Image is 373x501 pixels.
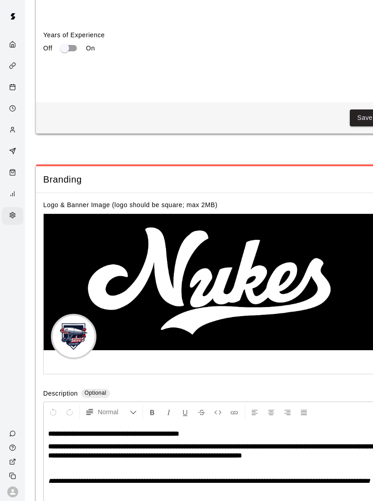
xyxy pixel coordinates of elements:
p: On [86,44,95,53]
div: Copy public page link [2,469,25,483]
button: Insert Code [210,404,226,420]
p: Off [43,44,52,53]
button: Undo [45,404,61,420]
span: Optional [85,390,106,396]
a: Contact Us [2,427,25,441]
button: Format Italics [161,404,176,420]
img: Swift logo [4,7,22,25]
button: Left Align [247,404,262,420]
button: Formatting Options [81,404,141,420]
button: Justify Align [296,404,312,420]
button: Format Bold [145,404,160,420]
button: Right Align [280,404,295,420]
a: View public page [2,455,25,469]
button: Format Underline [177,404,193,420]
label: Description [43,389,78,399]
button: Format Strikethrough [194,404,209,420]
a: Visit help center [2,441,25,455]
button: Center Align [263,404,279,420]
button: Redo [62,404,77,420]
label: Logo & Banner Image (logo should be square; max 2MB) [43,201,217,208]
span: Normal [98,407,130,417]
button: Insert Link [227,404,242,420]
